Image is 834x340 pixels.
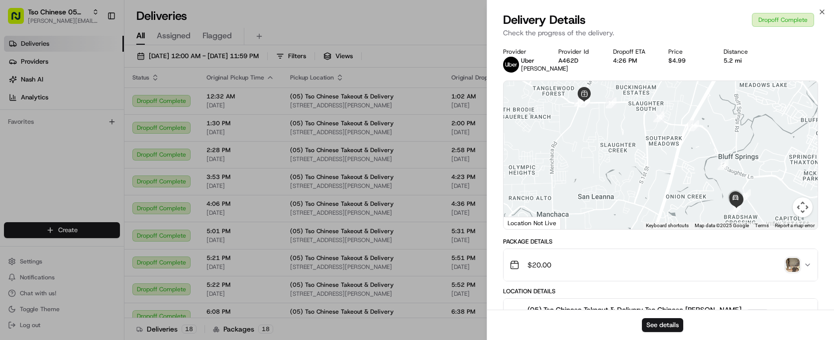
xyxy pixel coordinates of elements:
a: Open this area in Google Maps (opens a new window) [506,216,539,229]
div: 📗 [10,145,18,153]
div: 11 [606,97,617,108]
a: 💻API Documentation [80,140,164,158]
div: 10 [574,95,585,106]
div: We're available if you need us! [34,105,126,113]
div: Location Not Live [504,217,561,229]
span: $20.00 [527,260,551,270]
button: See details [642,318,683,332]
div: 12 [653,111,664,122]
img: Nash [10,10,30,30]
div: 16 [730,203,741,214]
a: Powered byPylon [70,168,120,176]
div: 15 [740,189,751,200]
div: Provider Id [558,48,598,56]
button: Start new chat [169,98,181,110]
p: Welcome 👋 [10,40,181,56]
div: 14 [718,159,729,170]
div: Provider [503,48,542,56]
img: Google [506,216,539,229]
img: photo_proof_of_delivery image [786,258,800,272]
a: 📗Knowledge Base [6,140,80,158]
button: Keyboard shortcuts [646,222,689,229]
span: (05) Tso Chinese Takeout & Delivery Tso Chinese [PERSON_NAME] Manager [527,305,744,325]
div: 4:26 PM [613,57,652,65]
div: Price [668,48,708,56]
a: Report a map error [775,223,815,228]
span: Knowledge Base [20,144,76,154]
p: Check the progress of the delivery. [503,28,818,38]
div: Package Details [503,238,818,246]
img: 1736555255976-a54dd68f-1ca7-489b-9aae-adbdc363a1c4 [10,95,28,113]
div: 💻 [84,145,92,153]
span: Uber [521,57,534,65]
button: $20.00photo_proof_of_delivery image [504,249,818,281]
div: Start new chat [34,95,163,105]
div: Location Details [503,287,818,295]
div: Dropoff ETA [613,48,652,56]
a: Terms [755,223,769,228]
img: uber-new-logo.jpeg [503,57,519,73]
span: Pylon [99,169,120,176]
span: Delivery Details [503,12,586,28]
button: Map camera controls [793,197,813,217]
div: Distance [724,48,763,56]
button: A462D [558,57,578,65]
span: API Documentation [94,144,160,154]
div: 13 [688,120,699,131]
div: $4.99 [668,57,708,65]
div: 5.2 mi [724,57,763,65]
input: Clear [26,64,164,75]
span: Map data ©2025 Google [695,223,749,228]
span: [PERSON_NAME] [521,65,568,73]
